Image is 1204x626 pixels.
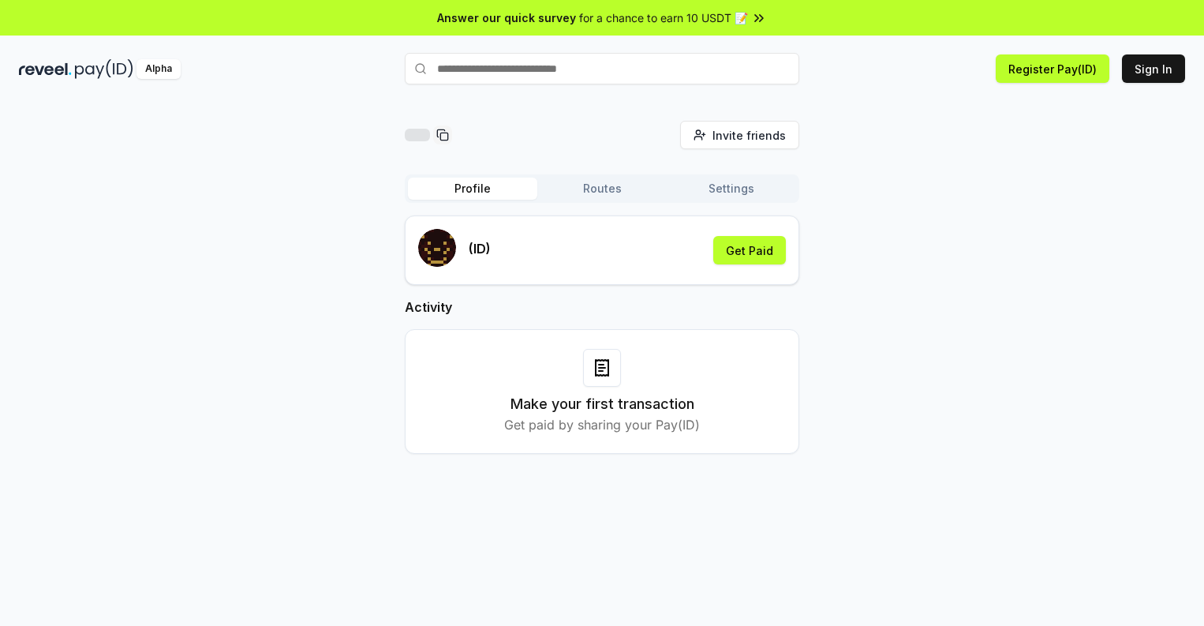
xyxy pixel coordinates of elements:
[469,239,491,258] p: (ID)
[713,236,786,264] button: Get Paid
[75,59,133,79] img: pay_id
[996,54,1109,83] button: Register Pay(ID)
[136,59,181,79] div: Alpha
[510,393,694,415] h3: Make your first transaction
[667,178,796,200] button: Settings
[504,415,700,434] p: Get paid by sharing your Pay(ID)
[1122,54,1185,83] button: Sign In
[437,9,576,26] span: Answer our quick survey
[579,9,748,26] span: for a chance to earn 10 USDT 📝
[712,127,786,144] span: Invite friends
[537,178,667,200] button: Routes
[19,59,72,79] img: reveel_dark
[408,178,537,200] button: Profile
[405,298,799,317] h2: Activity
[680,121,799,149] button: Invite friends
